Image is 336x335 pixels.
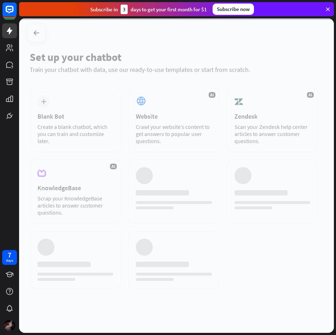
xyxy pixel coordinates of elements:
[90,5,207,14] div: Subscribe in days to get your first month for $1
[2,250,17,265] a: 7 days
[6,258,13,263] div: days
[213,4,254,15] div: Subscribe now
[8,252,11,258] div: 7
[121,5,128,14] div: 3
